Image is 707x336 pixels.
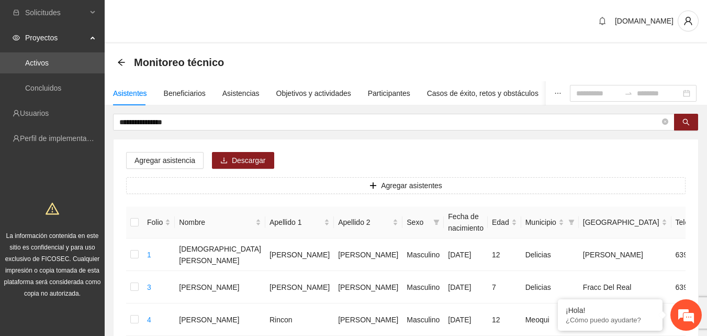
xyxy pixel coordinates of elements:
[13,9,20,16] span: inbox
[444,207,488,239] th: Fecha de nacimiento
[402,304,444,336] td: Masculino
[444,271,488,304] td: [DATE]
[488,304,521,336] td: 12
[568,219,575,225] span: filter
[222,88,260,99] div: Asistencias
[427,88,538,99] div: Casos de éxito, retos y obstáculos
[117,58,126,67] span: arrow-left
[615,17,674,25] span: [DOMAIN_NAME]
[220,157,228,165] span: download
[334,304,402,336] td: [PERSON_NAME]
[368,88,410,99] div: Participantes
[113,88,147,99] div: Asistentes
[488,271,521,304] td: 7
[276,88,351,99] div: Objetivos y actividades
[566,316,655,324] p: ¿Cómo puedo ayudarte?
[134,155,195,166] span: Agregar asistencia
[583,216,659,228] span: [GEOGRAPHIC_DATA]
[175,271,265,304] td: [PERSON_NAME]
[25,59,49,67] a: Activos
[407,216,429,228] span: Sexo
[134,54,224,71] span: Monitoreo técnico
[402,271,444,304] td: Masculino
[444,239,488,271] td: [DATE]
[4,232,101,297] span: La información contenida en este sitio es confidencial y para uso exclusivo de FICOSEC. Cualquier...
[147,283,151,291] a: 3
[433,219,440,225] span: filter
[126,152,204,169] button: Agregar asistencia
[579,271,671,304] td: Fracc Del Real
[147,251,151,259] a: 1
[682,118,690,127] span: search
[117,58,126,67] div: Back
[566,306,655,315] div: ¡Hola!
[265,304,334,336] td: Rincon
[270,216,322,228] span: Apellido 1
[175,304,265,336] td: [PERSON_NAME]
[554,90,562,97] span: ellipsis
[265,239,334,271] td: [PERSON_NAME]
[338,216,390,228] span: Apellido 2
[662,118,668,125] span: close-circle
[369,182,377,190] span: plus
[521,207,579,239] th: Municipio
[674,114,698,131] button: search
[662,117,668,127] span: close-circle
[143,207,175,239] th: Folio
[175,239,265,271] td: [DEMOGRAPHIC_DATA][PERSON_NAME]
[147,216,163,228] span: Folio
[579,239,671,271] td: [PERSON_NAME]
[265,207,334,239] th: Apellido 1
[46,202,59,215] span: warning
[521,304,579,336] td: Meoqui
[25,27,87,48] span: Proyectos
[381,180,442,191] span: Agregar asistentes
[179,216,253,228] span: Nombre
[20,134,102,143] a: Perfil de implementadora
[525,216,556,228] span: Municipio
[624,89,633,97] span: to
[566,214,577,230] span: filter
[488,207,521,239] th: Edad
[13,34,20,41] span: eye
[334,239,402,271] td: [PERSON_NAME]
[444,304,488,336] td: [DATE]
[147,316,151,324] a: 4
[521,239,579,271] td: Delicias
[492,216,509,228] span: Edad
[594,13,611,29] button: bell
[334,207,402,239] th: Apellido 2
[678,10,699,31] button: user
[175,207,265,239] th: Nombre
[25,2,87,23] span: Solicitudes
[334,271,402,304] td: [PERSON_NAME]
[402,239,444,271] td: Masculino
[579,207,671,239] th: Colonia
[624,89,633,97] span: swap-right
[164,88,206,99] div: Beneficiarios
[594,17,610,25] span: bell
[431,214,442,230] span: filter
[212,152,274,169] button: downloadDescargar
[488,239,521,271] td: 12
[521,271,579,304] td: Delicias
[232,155,266,166] span: Descargar
[546,81,570,105] button: ellipsis
[126,177,686,194] button: plusAgregar asistentes
[25,84,61,92] a: Concluidos
[265,271,334,304] td: [PERSON_NAME]
[678,16,698,26] span: user
[20,109,49,117] a: Usuarios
